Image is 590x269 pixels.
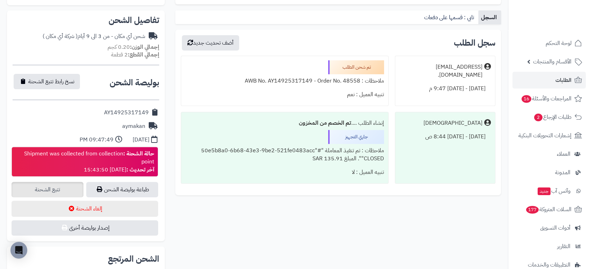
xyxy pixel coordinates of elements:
[185,116,384,130] div: إنشاء الطلب ....
[399,130,491,144] div: [DATE] - [DATE] 8:44 ص
[423,119,482,127] div: [DEMOGRAPHIC_DATA]
[10,242,27,259] div: Open Intercom Messenger
[12,220,158,236] button: إصدار بوليصة أخرى
[534,114,543,121] span: 2
[557,241,570,251] span: التقارير
[123,149,154,158] strong: حالة الشحنة :
[555,168,570,177] span: المدونة
[518,131,571,140] span: إشعارات التحويلات البنكية
[111,51,159,59] small: 2 قطعة
[133,136,149,144] div: [DATE]
[512,72,586,89] a: الطلبات
[512,164,586,181] a: المدونة
[512,35,586,52] a: لوحة التحكم
[537,186,570,196] span: وآتس آب
[399,63,482,79] div: [EMAIL_ADDRESS][DOMAIN_NAME].
[122,122,145,130] div: aymakan
[525,205,571,214] span: السلات المتروكة
[512,146,586,162] a: العملاء
[521,94,571,103] span: المراجعات والأسئلة
[512,90,586,107] a: المراجعات والأسئلة16
[104,109,149,117] div: AY14925317149
[454,39,495,47] h3: سجل الطلب
[538,187,551,195] span: جديد
[328,60,384,74] div: تم شحن الطلب
[546,38,571,48] span: لوحة التحكم
[130,43,159,51] strong: إجمالي الوزن:
[399,82,491,95] div: [DATE] - [DATE] 9:47 م
[185,166,384,179] div: تنبيه العميل : لا
[533,112,571,122] span: طلبات الإرجاع
[512,109,586,125] a: طلبات الإرجاع2
[555,75,571,85] span: الطلبات
[108,255,159,263] h2: الشحن المرتجع
[80,136,113,144] div: 09:47:49 PM
[128,51,159,59] strong: إجمالي القطع:
[108,43,159,51] small: 0.20 كجم
[299,119,351,127] b: تم الخصم من المخزون
[12,182,83,197] a: تتبع الشحنة
[533,57,571,67] span: الأقسام والمنتجات
[14,74,80,89] button: نسخ رابط تتبع الشحنة
[328,130,384,144] div: جاري التجهيز
[28,77,74,86] span: نسخ رابط تتبع الشحنة
[526,206,539,214] span: 177
[13,16,159,24] h2: تفاصيل الشحن
[43,32,78,40] span: ( شركة أي مكان )
[126,166,154,174] strong: آخر تحديث :
[185,74,384,88] div: ملاحظات : AWB No. AY14925317149 - Order No. 48558
[110,78,159,87] h2: بوليصة الشحن
[512,220,586,236] a: أدوات التسويق
[540,223,570,233] span: أدوات التسويق
[12,201,158,217] button: إلغاء الشحنة
[185,144,384,166] div: ملاحظات : تم تنفيذ المعاملة "#50e5b8a0-6b68-43e3-9be2-521fe0483acc" "CLOSED". المبلغ 135.91 SAR
[557,149,570,159] span: العملاء
[522,95,531,103] span: 16
[512,238,586,255] a: التقارير
[478,10,501,24] a: السجل
[512,127,586,144] a: إشعارات التحويلات البنكية
[86,182,158,197] a: طباعة بوليصة الشحن
[43,32,145,40] div: شحن أي مكان - من 3 الى 9 أيام
[512,183,586,199] a: وآتس آبجديد
[182,35,239,51] button: أضف تحديث جديد
[543,19,583,33] img: logo-2.png
[15,150,154,174] div: Shipment was collected from collection point [DATE] 15:43:50
[512,201,586,218] a: السلات المتروكة177
[185,88,384,101] div: تنبيه العميل : نعم
[421,10,478,24] a: تابي : قسمها على دفعات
